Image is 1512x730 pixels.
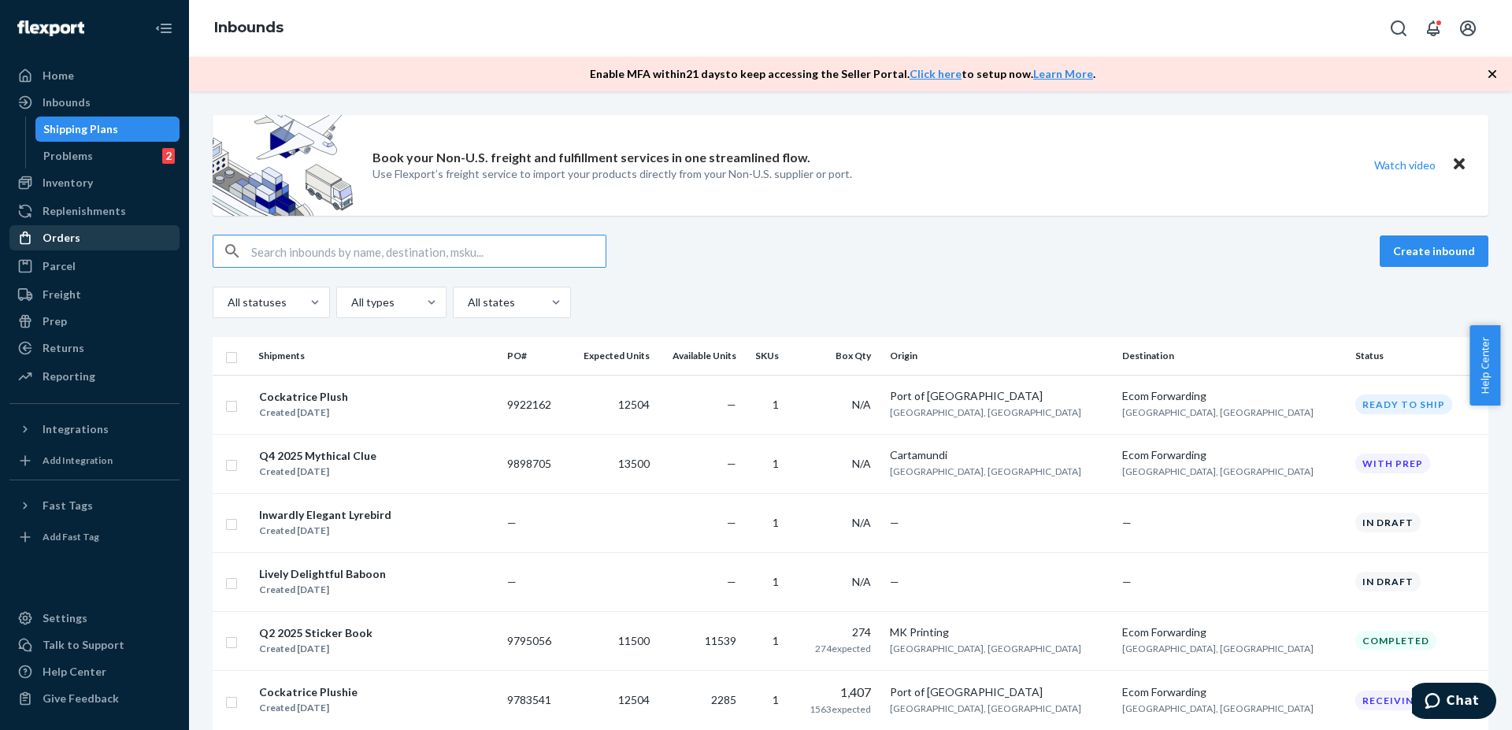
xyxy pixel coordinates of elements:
div: Add Integration [43,454,113,467]
p: Book your Non-U.S. freight and fulfillment services in one streamlined flow. [372,149,810,167]
div: Ready to ship [1355,395,1452,414]
div: Talk to Support [43,637,124,653]
a: Add Integration [9,448,180,473]
a: Click here [910,67,962,80]
a: Add Fast Tag [9,524,180,550]
span: — [507,575,517,588]
span: [GEOGRAPHIC_DATA], [GEOGRAPHIC_DATA] [1122,465,1314,477]
div: Returns [43,340,84,356]
div: Shipping Plans [43,121,118,137]
a: Inbounds [9,90,180,115]
span: — [890,516,899,529]
span: [GEOGRAPHIC_DATA], [GEOGRAPHIC_DATA] [1122,702,1314,714]
span: 12504 [618,693,650,706]
span: 1 [773,575,779,588]
p: Use Flexport’s freight service to import your products directly from your Non-U.S. supplier or port. [372,166,852,182]
button: Close Navigation [148,13,180,44]
div: Created [DATE] [259,464,376,480]
div: Integrations [43,421,109,437]
button: Talk to Support [9,632,180,658]
td: 9795056 [501,611,565,670]
input: Search inbounds by name, destination, msku... [251,235,606,267]
div: Q2 2025 Sticker Book [259,625,372,641]
div: Ecom Forwarding [1122,684,1343,700]
span: [GEOGRAPHIC_DATA], [GEOGRAPHIC_DATA] [890,643,1081,654]
a: Learn More [1033,67,1093,80]
span: — [727,457,736,470]
th: Destination [1116,337,1349,375]
div: Give Feedback [43,691,119,706]
span: — [727,398,736,411]
div: In draft [1355,513,1421,532]
iframe: Opens a widget where you can chat to one of our agents [1412,683,1496,722]
a: Settings [9,606,180,631]
span: — [1122,575,1132,588]
a: Reporting [9,364,180,389]
button: Open Search Box [1383,13,1414,44]
span: — [507,516,517,529]
button: Open account menu [1452,13,1484,44]
th: Status [1349,337,1488,375]
span: — [890,575,899,588]
a: Inbounds [214,19,283,36]
td: 9922162 [501,375,565,434]
th: Expected Units [565,337,655,375]
div: Ecom Forwarding [1122,388,1343,404]
div: Reporting [43,369,95,384]
span: 1563 expected [810,703,871,715]
a: Problems2 [35,143,180,169]
button: Create inbound [1380,235,1488,267]
span: 1 [773,693,779,706]
th: Shipments [252,337,501,375]
span: [GEOGRAPHIC_DATA], [GEOGRAPHIC_DATA] [890,702,1081,714]
button: Help Center [1469,325,1500,406]
th: Available Units [656,337,743,375]
span: 1 [773,457,779,470]
div: Freight [43,287,81,302]
span: N/A [852,398,871,411]
div: Problems [43,148,93,164]
span: 11500 [618,634,650,647]
div: Fast Tags [43,498,93,513]
span: [GEOGRAPHIC_DATA], [GEOGRAPHIC_DATA] [890,406,1081,418]
div: Prep [43,313,67,329]
div: Completed [1355,631,1436,650]
span: [GEOGRAPHIC_DATA], [GEOGRAPHIC_DATA] [1122,643,1314,654]
a: Help Center [9,659,180,684]
td: 9898705 [501,434,565,493]
div: Cartamundi [890,447,1110,463]
button: Integrations [9,417,180,442]
div: Home [43,68,74,83]
button: Close [1449,154,1469,176]
span: 1 [773,634,779,647]
span: — [727,516,736,529]
span: 1 [773,516,779,529]
div: Ecom Forwarding [1122,447,1343,463]
div: Cockatrice Plushie [259,684,358,700]
input: All types [350,295,351,310]
img: Flexport logo [17,20,84,36]
a: Orders [9,225,180,250]
a: Freight [9,282,180,307]
span: N/A [852,516,871,529]
div: Inwardly Elegant Lyrebird [259,507,391,523]
div: Created [DATE] [259,523,391,539]
th: Origin [884,337,1117,375]
a: Prep [9,309,180,334]
div: 2 [162,148,175,164]
div: Created [DATE] [259,582,386,598]
a: Home [9,63,180,88]
span: — [727,575,736,588]
div: In draft [1355,572,1421,591]
div: With prep [1355,454,1430,473]
th: Box Qty [791,337,883,375]
div: Inventory [43,175,93,191]
div: Settings [43,610,87,626]
div: Orders [43,230,80,246]
span: — [1122,516,1132,529]
div: Q4 2025 Mythical Clue [259,448,376,464]
span: [GEOGRAPHIC_DATA], [GEOGRAPHIC_DATA] [1122,406,1314,418]
span: 11539 [705,634,736,647]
